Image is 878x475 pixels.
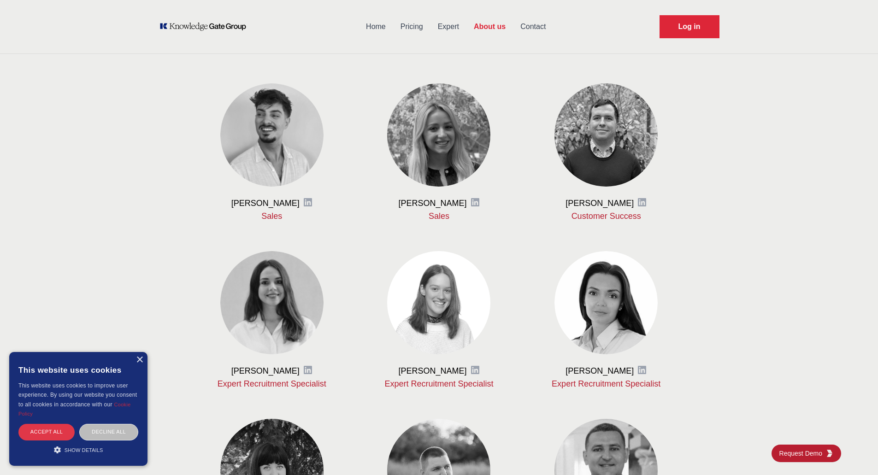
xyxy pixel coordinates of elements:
[779,449,826,458] span: Request Demo
[18,424,75,440] div: Accept all
[370,378,508,389] p: Expert Recruitment Specialist
[398,198,466,209] h3: [PERSON_NAME]
[203,378,341,389] p: Expert Recruitment Specialist
[660,15,719,38] a: Request Demo
[231,365,300,376] h3: [PERSON_NAME]
[566,198,634,209] h3: [PERSON_NAME]
[65,447,103,453] span: Show details
[772,445,841,462] a: Request DemoKGG
[220,251,324,354] img: Karina Stopachynska
[832,431,878,475] iframe: Chat Widget
[398,365,466,376] h3: [PERSON_NAME]
[537,378,675,389] p: Expert Recruitment Specialist
[136,357,143,364] div: Close
[18,382,137,408] span: This website uses cookies to improve user experience. By using our website you consent to all coo...
[430,15,466,39] a: Expert
[203,211,341,222] p: Sales
[513,15,553,39] a: Contact
[566,365,634,376] h3: [PERSON_NAME]
[554,251,658,354] img: Zhanna Podtykan
[370,211,508,222] p: Sales
[537,211,675,222] p: Customer Success
[79,424,138,440] div: Decline all
[220,83,324,187] img: Raffaele Martucci
[387,251,490,354] img: Daryna Podoliak
[359,15,393,39] a: Home
[393,15,430,39] a: Pricing
[387,83,490,187] img: Marta Pons
[18,402,131,416] a: Cookie Policy
[159,22,253,31] a: KOL Knowledge Platform: Talk to Key External Experts (KEE)
[832,431,878,475] div: Chat-widget
[466,15,513,39] a: About us
[18,359,138,381] div: This website uses cookies
[826,450,833,457] img: KGG
[231,198,300,209] h3: [PERSON_NAME]
[18,445,138,454] div: Show details
[554,83,658,187] img: Martin Sanitra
